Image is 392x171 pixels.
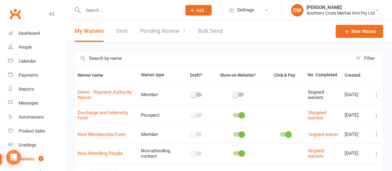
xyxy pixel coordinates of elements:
a: People [8,40,65,54]
td: Member [138,125,182,143]
td: Prospect [138,105,182,125]
span: 0 signed waivers [308,89,324,100]
span: Show on Website? [220,73,256,78]
td: [DATE] [342,105,370,125]
span: Waiver name [77,73,110,78]
th: Waiver type [138,66,182,84]
a: 4signed waivers [308,148,324,159]
span: 1 [183,28,186,34]
button: Draft? [184,71,209,79]
span: Created [345,73,367,78]
div: Filter [364,55,375,62]
th: No. Completed [305,66,342,84]
span: Click & Pay [274,73,295,78]
a: Messages [8,96,65,110]
div: Messages [19,101,38,106]
div: People [19,45,32,50]
a: 1signed waiver [308,132,338,137]
a: Automations [8,110,65,124]
a: Clubworx [7,6,23,22]
td: [DATE] [342,143,370,164]
div: Reports [19,87,34,92]
span: Add [196,8,204,13]
div: Open Intercom Messenger [6,150,21,165]
span: Draft? [190,73,202,78]
div: Calendar [19,59,36,64]
input: Search by name [75,51,352,65]
a: Product Sales [8,124,65,138]
a: Demo - Payment Authority Waiver [77,89,132,100]
button: Filter [352,51,383,65]
div: Dashboard [19,31,40,36]
span: Settings [237,3,254,17]
a: Waivers 1 [8,152,65,166]
a: Bulk Send [198,20,222,42]
div: Automations [19,115,44,119]
input: Search... [81,6,177,15]
a: Payments [8,68,65,82]
td: Non-attending contact [138,143,182,164]
a: Calendar [8,54,65,68]
a: New Membership Form [77,132,126,137]
div: DM [291,4,303,16]
a: Discharge and Indemnity Form [77,110,128,121]
a: Gradings [8,138,65,152]
td: [DATE] [342,84,370,105]
div: Product Sales [19,128,45,133]
button: My Waivers [75,20,104,42]
a: Dashboard [8,26,65,40]
div: Southern Cross Martial Arts Pty Ltd [306,10,375,16]
button: Created [345,71,367,79]
a: New Waiver [336,25,383,38]
button: Waiver name [77,71,110,79]
button: Show on Website? [214,71,262,79]
span: 1 [38,156,43,161]
a: Non-Attending People [77,151,123,156]
div: Gradings [19,142,36,147]
button: Click & Pay [268,71,302,79]
a: Sent [116,20,128,42]
a: Reports [8,82,65,96]
a: 24signed waivers [308,110,326,121]
div: [PERSON_NAME] [306,5,375,10]
div: Waivers [19,156,34,161]
td: [DATE] [342,125,370,143]
button: Add [185,5,212,16]
div: Payments [19,73,38,78]
td: Member [138,84,182,105]
a: Pending Review1 [140,20,186,42]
